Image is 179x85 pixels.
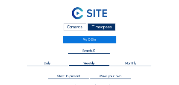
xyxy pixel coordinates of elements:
[57,74,80,78] span: Start to present
[44,61,50,65] span: Daily
[64,23,87,31] div: Cameras
[22,6,156,22] a: C-SITE Logo
[63,36,117,44] a: My C-Site
[83,61,95,65] span: Weekly
[100,74,121,78] span: Make your own
[72,7,108,19] img: C-SITE Logo
[88,23,116,31] div: Timelapses
[125,61,136,65] span: Monthly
